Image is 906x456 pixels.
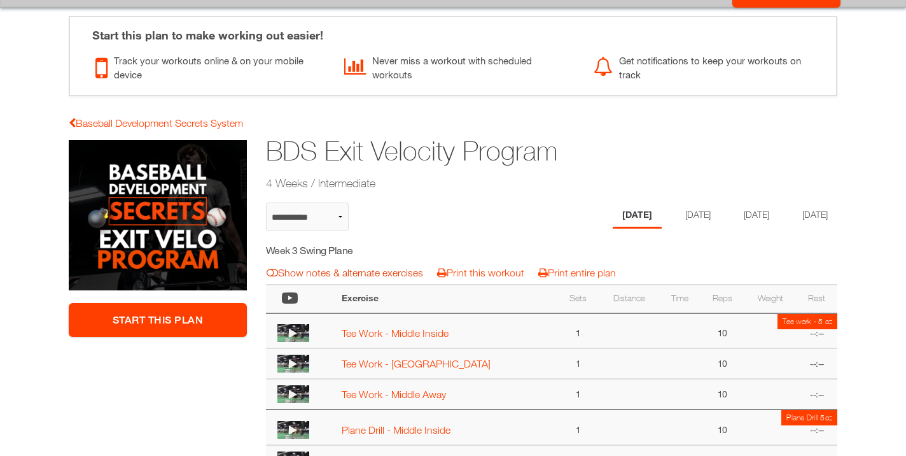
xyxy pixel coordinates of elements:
[277,355,309,373] img: thumbnail.png
[558,313,599,349] td: 1
[797,410,837,445] td: --:--
[342,358,491,369] a: Tee Work - [GEOGRAPHIC_DATA]
[342,424,450,436] a: Plane Drill - Middle Inside
[700,379,744,410] td: 10
[797,348,837,379] td: --:--
[613,203,662,229] li: Day 1
[344,50,574,82] div: Never miss a workout with scheduled workouts
[797,379,837,410] td: --:--
[277,324,309,342] img: thumbnail.png
[437,267,524,278] a: Print this workout
[69,140,247,290] img: BDS Exit Velocity Program
[700,410,744,445] td: 10
[95,50,325,82] div: Track your workouts online & on your mobile device
[342,388,446,400] a: Tee Work - Middle Away
[744,285,797,313] th: Weight
[734,203,779,229] li: Day 3
[777,314,837,329] td: Tee work - 5 oz
[594,50,823,82] div: Get notifications to keep your workouts on track
[277,421,309,439] img: thumbnail.png
[793,203,837,229] li: Day 4
[558,379,599,410] td: 1
[558,410,599,445] td: 1
[342,327,449,339] a: Tee Work - Middle Inside
[659,285,700,313] th: Time
[558,348,599,379] td: 1
[797,285,837,313] th: Rest
[700,285,744,313] th: Reps
[538,267,616,278] a: Print entire plan
[781,410,837,425] td: Plane Drill 5oz
[266,132,739,170] h1: BDS Exit Velocity Program
[676,203,720,229] li: Day 2
[80,17,826,44] div: Start this plan to make working out easier!
[266,175,739,191] h2: 4 Weeks / Intermediate
[266,243,493,257] h5: Week 3 Swing Plane
[335,285,558,313] th: Exercise
[69,117,243,129] a: Baseball Development Secrets System
[599,285,660,313] th: Distance
[700,348,744,379] td: 10
[267,267,423,278] a: Show notes & alternate exercises
[797,313,837,349] td: --:--
[69,303,247,337] a: Start This Plan
[558,285,599,313] th: Sets
[277,385,309,403] img: thumbnail.png
[700,313,744,349] td: 10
